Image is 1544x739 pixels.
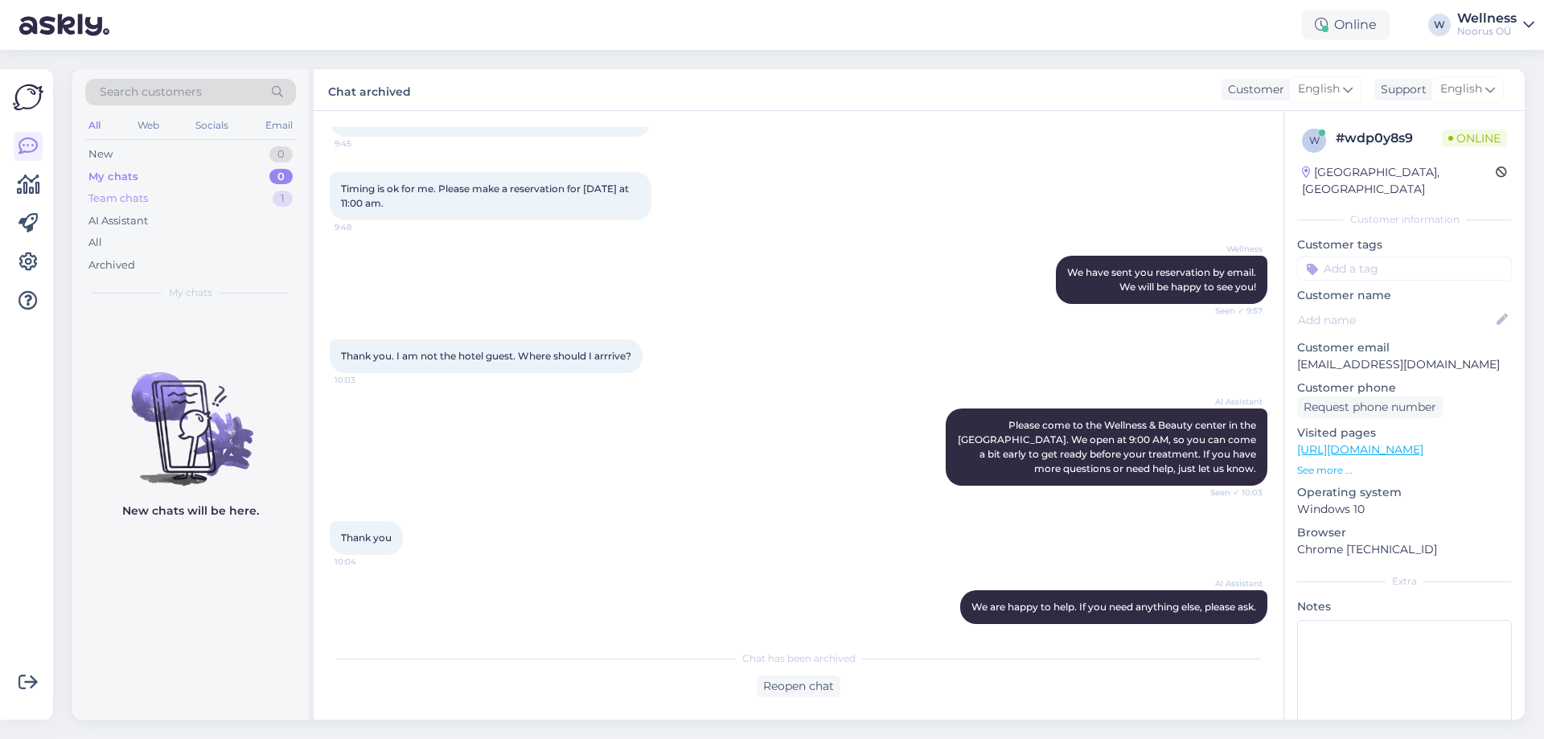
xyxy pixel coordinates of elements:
p: Operating system [1297,484,1512,501]
div: 0 [269,169,293,185]
span: We have sent you reservation by email. We will be happy to see you! [1067,266,1256,293]
span: Thank you. I am not the hotel guest. Where should I arrrive? [341,350,631,362]
p: Browser [1297,524,1512,541]
p: Customer tags [1297,236,1512,253]
span: Thank you [341,532,392,544]
a: [URL][DOMAIN_NAME] [1297,442,1423,457]
div: Extra [1297,574,1512,589]
span: 9:45 [335,138,395,150]
div: Customer information [1297,212,1512,227]
div: Team chats [88,191,148,207]
a: WellnessNoorus OÜ [1457,12,1534,38]
span: 10:04 [335,556,395,568]
p: Notes [1297,598,1512,615]
div: My chats [88,169,138,185]
div: Support [1374,81,1427,98]
div: [GEOGRAPHIC_DATA], [GEOGRAPHIC_DATA] [1302,164,1496,198]
p: See more ... [1297,463,1512,478]
div: Wellness [1457,12,1517,25]
span: Seen ✓ 9:57 [1202,305,1263,317]
span: 10:03 [335,374,395,386]
span: My chats [169,285,212,300]
div: Socials [192,115,232,136]
div: Customer [1222,81,1284,98]
div: All [85,115,104,136]
div: New [88,146,113,162]
span: English [1440,80,1482,98]
div: 0 [269,146,293,162]
img: Askly Logo [13,82,43,113]
span: 9:48 [335,221,395,233]
p: New chats will be here. [122,503,259,519]
span: Wellness [1202,243,1263,255]
span: Please come to the Wellness & Beauty center in the [GEOGRAPHIC_DATA]. We open at 9:00 AM, so you ... [958,419,1259,474]
span: Seen ✓ 10:03 [1202,487,1263,499]
span: AI Assistant [1202,577,1263,589]
span: Chat has been archived [742,651,856,666]
span: We are happy to help. If you need anything else, please ask. [971,601,1256,613]
input: Add name [1298,311,1493,329]
div: Reopen chat [757,675,840,697]
div: Noorus OÜ [1457,25,1517,38]
span: AI Assistant [1202,396,1263,408]
span: 10:04 [1202,625,1263,637]
div: Email [262,115,296,136]
div: # wdp0y8s9 [1336,129,1442,148]
div: Online [1302,10,1390,39]
p: [EMAIL_ADDRESS][DOMAIN_NAME] [1297,356,1512,373]
div: Archived [88,257,135,273]
p: Chrome [TECHNICAL_ID] [1297,541,1512,558]
p: Customer phone [1297,380,1512,396]
span: Search customers [100,84,202,101]
div: AI Assistant [88,213,148,229]
span: Online [1442,129,1507,147]
p: Customer name [1297,287,1512,304]
div: Web [134,115,162,136]
div: All [88,235,102,251]
div: W [1428,14,1451,36]
div: Request phone number [1297,396,1443,418]
span: English [1298,80,1340,98]
img: No chats [72,343,309,488]
input: Add a tag [1297,257,1512,281]
p: Windows 10 [1297,501,1512,518]
div: 1 [273,191,293,207]
span: Timing is ok for me. Please make a reservation for [DATE] at 11:00 am. [341,183,631,209]
label: Chat archived [328,79,411,101]
p: Visited pages [1297,425,1512,441]
span: w [1309,134,1320,146]
p: Customer email [1297,339,1512,356]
